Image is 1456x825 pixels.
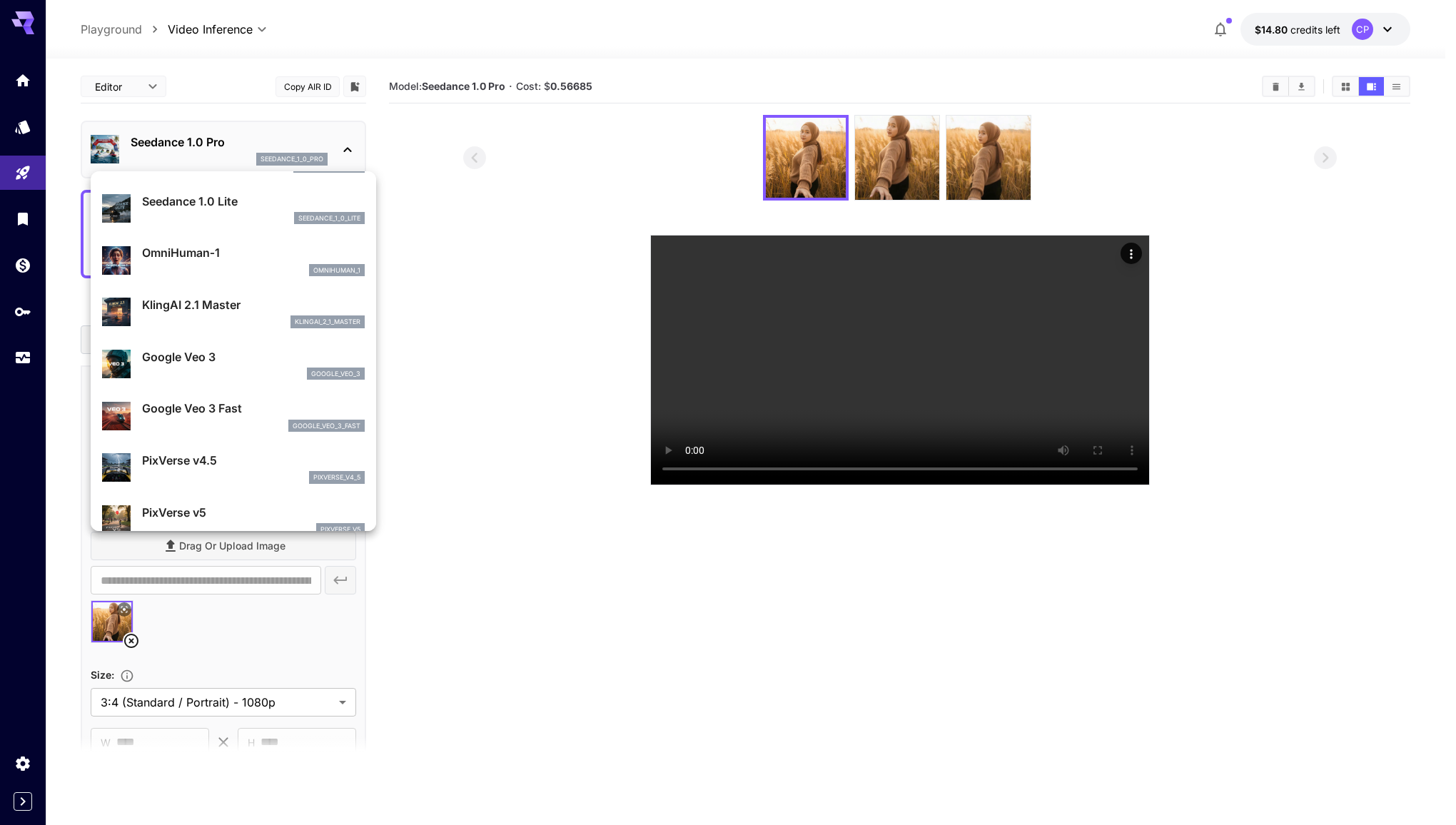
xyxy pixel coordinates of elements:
[102,187,365,231] div: Seedance 1.0 Liteseedance_1_0_lite
[102,238,365,282] div: OmniHuman‑1omnihuman_1
[102,343,365,386] div: Google Veo 3google_veo_3
[142,504,365,521] p: PixVerse v5
[102,394,365,437] div: Google Veo 3 Fastgoogle_veo_3_fast
[142,452,365,469] p: PixVerse v4.5
[298,213,360,223] p: seedance_1_0_lite
[320,525,360,535] p: pixverse_v5
[142,244,365,261] p: OmniHuman‑1
[295,317,360,327] p: klingai_2_1_master
[142,296,365,313] p: KlingAI 2.1 Master
[313,472,360,482] p: pixverse_v4_5
[142,348,365,365] p: Google Veo 3
[102,498,365,542] div: PixVerse v5pixverse_v5
[142,193,365,210] p: Seedance 1.0 Lite
[293,421,360,431] p: google_veo_3_fast
[311,369,360,379] p: google_veo_3
[142,400,365,417] p: Google Veo 3 Fast
[102,290,365,334] div: KlingAI 2.1 Masterklingai_2_1_master
[102,446,365,490] div: PixVerse v4.5pixverse_v4_5
[313,265,360,275] p: omnihuman_1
